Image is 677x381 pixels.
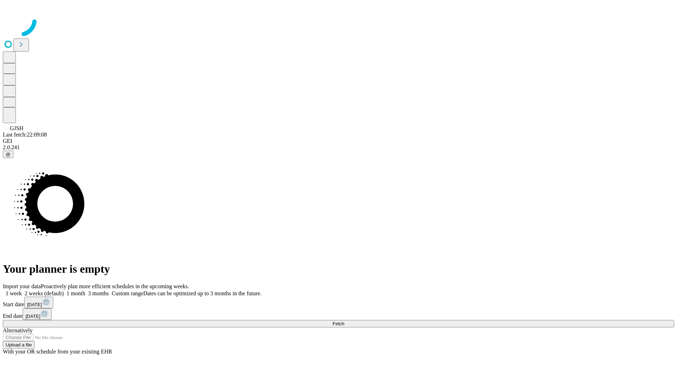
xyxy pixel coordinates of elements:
[3,132,47,138] span: Last fetch: 22:09:08
[3,320,674,327] button: Fetch
[23,308,51,320] button: [DATE]
[333,321,344,326] span: Fetch
[3,327,32,333] span: Alternatively
[3,138,674,144] div: GEI
[3,297,674,308] div: Start date
[6,152,11,157] span: @
[25,290,64,296] span: 2 weeks (default)
[3,308,674,320] div: End date
[41,283,189,289] span: Proactively plan more efficient schedules in the upcoming weeks.
[3,283,41,289] span: Import your data
[67,290,85,296] span: 1 month
[3,349,112,355] span: With your OR schedule from your existing EHR
[6,290,22,296] span: 1 week
[3,151,13,158] button: @
[88,290,109,296] span: 3 months
[25,314,40,319] span: [DATE]
[143,290,261,296] span: Dates can be optimized up to 3 months in the future.
[24,297,53,308] button: [DATE]
[3,144,674,151] div: 2.0.241
[10,125,23,131] span: GJSH
[3,262,674,276] h1: Your planner is empty
[112,290,143,296] span: Custom range
[27,302,42,307] span: [DATE]
[3,341,35,349] button: Upload a file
